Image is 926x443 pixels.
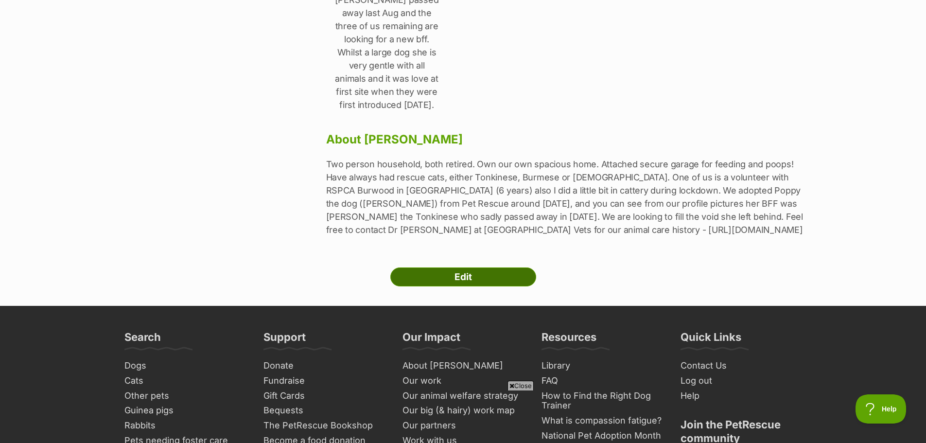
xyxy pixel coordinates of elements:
[121,418,250,433] a: Rabbits
[538,389,667,413] a: How to Find the Right Dog Trainer
[121,389,250,404] a: Other pets
[260,373,389,389] a: Fundraise
[542,330,596,350] h3: Resources
[121,373,250,389] a: Cats
[121,403,250,418] a: Guinea pigs
[326,158,806,236] p: Two person household, both retired. Own our own spacious home. Attached secure garage for feeding...
[399,389,528,404] a: Our animal welfare strategy
[856,394,907,424] iframe: Help Scout Beacon - Open
[507,381,534,390] span: Close
[260,358,389,373] a: Donate
[263,330,306,350] h3: Support
[538,373,667,389] a: FAQ
[402,330,460,350] h3: Our Impact
[399,358,528,373] a: About [PERSON_NAME]
[286,394,640,438] iframe: Advertisement
[260,418,389,433] a: The PetRescue Bookshop
[260,389,389,404] a: Gift Cards
[681,330,741,350] h3: Quick Links
[326,133,806,146] h3: About [PERSON_NAME]
[538,358,667,373] a: Library
[677,373,806,389] a: Log out
[124,330,161,350] h3: Search
[121,358,250,373] a: Dogs
[677,389,806,404] a: Help
[399,373,528,389] a: Our work
[677,358,806,373] a: Contact Us
[390,267,536,287] a: Edit
[260,403,389,418] a: Bequests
